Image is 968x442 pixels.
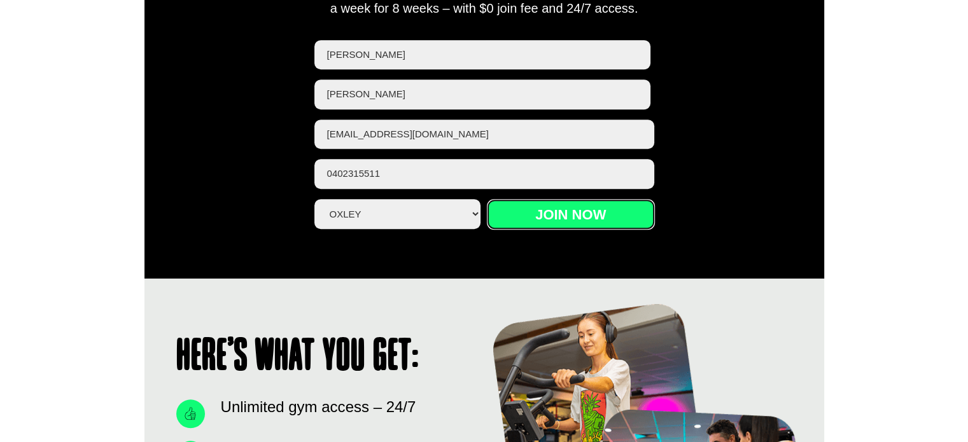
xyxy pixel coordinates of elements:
input: Phone * [314,159,654,189]
input: Email * [314,120,654,149]
h1: Here’s what you get: [176,336,472,380]
span: Unlimited gym access – 24/7 [218,396,416,418]
input: First name * [314,40,651,70]
input: Last name * [314,79,651,109]
input: Join now [488,200,654,229]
